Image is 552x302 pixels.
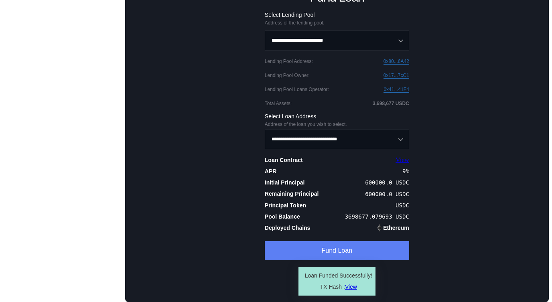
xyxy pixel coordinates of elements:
div: Address of the loan you wish to select. [265,122,409,127]
div: Balance Collateral [14,231,66,238]
div: 9 % [402,168,409,174]
div: Fund Loan [19,17,110,27]
div: 3698677.079693 USDC [345,213,409,220]
a: View [345,281,357,292]
div: Set Loan Fees [11,203,123,214]
a: 0x41...41F4 [384,87,409,93]
img: Ethereum [376,224,383,231]
div: Collateral [14,218,41,225]
div: Withdraw to Lender [11,176,123,187]
div: Principal Token [265,202,306,209]
a: 0x17...7cC1 [384,73,409,79]
div: Set Loan Fees [19,114,110,123]
div: Deployed Chains [265,224,310,231]
button: Open menu [265,30,409,51]
div: Set Loans Deployer and Operator [19,42,110,59]
div: TX Hash : [320,281,357,292]
div: Lending Pool Loans Operator : [265,87,329,92]
div: Select Lending Pool [265,11,409,18]
div: Set Withdrawal [11,189,123,201]
div: Remaining Principal [265,190,319,197]
div: Liquidate Loan [19,138,110,148]
div: Change Loan APR [19,101,110,111]
div: Deploy Loan [19,5,110,14]
div: Ethereum [383,224,409,231]
div: Accept Loan Principal [19,30,110,39]
div: 3,698,677 USDC [373,101,409,106]
div: Loans [14,165,32,172]
div: Select Loan Address [265,113,409,120]
div: Call Loan [19,126,110,136]
div: 600000.0 USDC [365,191,409,197]
div: Lending Pool Owner : [265,73,310,78]
div: 600000.0 USDC [365,179,409,186]
button: Fund Loan [265,241,409,260]
div: Initial Principal [265,179,305,186]
div: Update Processing Hour and Issuance Limits [19,62,110,79]
div: Loan Contract [265,156,303,164]
button: Open menu [265,129,409,149]
div: Pause Deposits and Withdrawals [19,81,110,98]
a: 0x80...6A42 [384,59,409,65]
div: USDC [396,202,409,209]
div: Subaccounts [14,152,51,159]
a: View [396,156,409,164]
div: APR [265,168,277,175]
div: Pool Balance [265,213,300,220]
div: Loan Funded Successfully! [305,270,372,281]
div: Address of the lending pool. [265,20,409,26]
div: Total Assets : [265,101,292,106]
div: Lending Pool Address : [265,59,313,64]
